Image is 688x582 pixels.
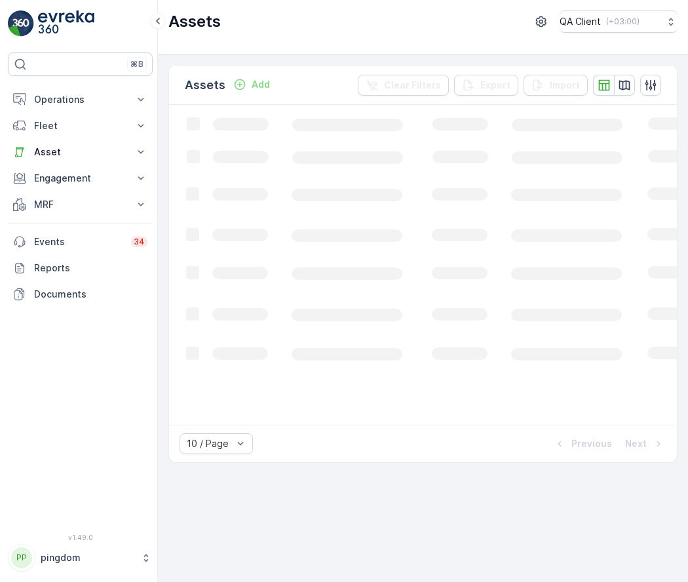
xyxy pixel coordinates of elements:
[384,79,441,92] p: Clear Filters
[34,119,126,132] p: Fleet
[38,10,94,37] img: logo_light-DOdMpM7g.png
[624,436,666,452] button: Next
[8,229,153,255] a: Events34
[8,139,153,165] button: Asset
[8,281,153,307] a: Documents
[41,551,134,564] p: pingdom
[168,11,221,32] p: Assets
[8,87,153,113] button: Operations
[8,533,153,541] span: v 1.49.0
[34,235,123,248] p: Events
[134,237,145,247] p: 34
[34,198,126,211] p: MRF
[34,172,126,185] p: Engagement
[571,437,612,450] p: Previous
[480,79,510,92] p: Export
[34,145,126,159] p: Asset
[625,437,647,450] p: Next
[8,191,153,218] button: MRF
[552,436,613,452] button: Previous
[8,544,153,572] button: PPpingdom
[8,113,153,139] button: Fleet
[524,75,588,96] button: Import
[454,75,518,96] button: Export
[560,10,678,33] button: QA Client(+03:00)
[252,78,270,91] p: Add
[550,79,580,92] p: Import
[606,16,640,27] p: ( +03:00 )
[34,262,147,275] p: Reports
[185,76,225,94] p: Assets
[34,93,126,106] p: Operations
[228,77,275,92] button: Add
[8,165,153,191] button: Engagement
[11,547,32,568] div: PP
[130,59,143,69] p: ⌘B
[560,15,601,28] p: QA Client
[8,10,34,37] img: logo
[34,288,147,301] p: Documents
[358,75,449,96] button: Clear Filters
[8,255,153,281] a: Reports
